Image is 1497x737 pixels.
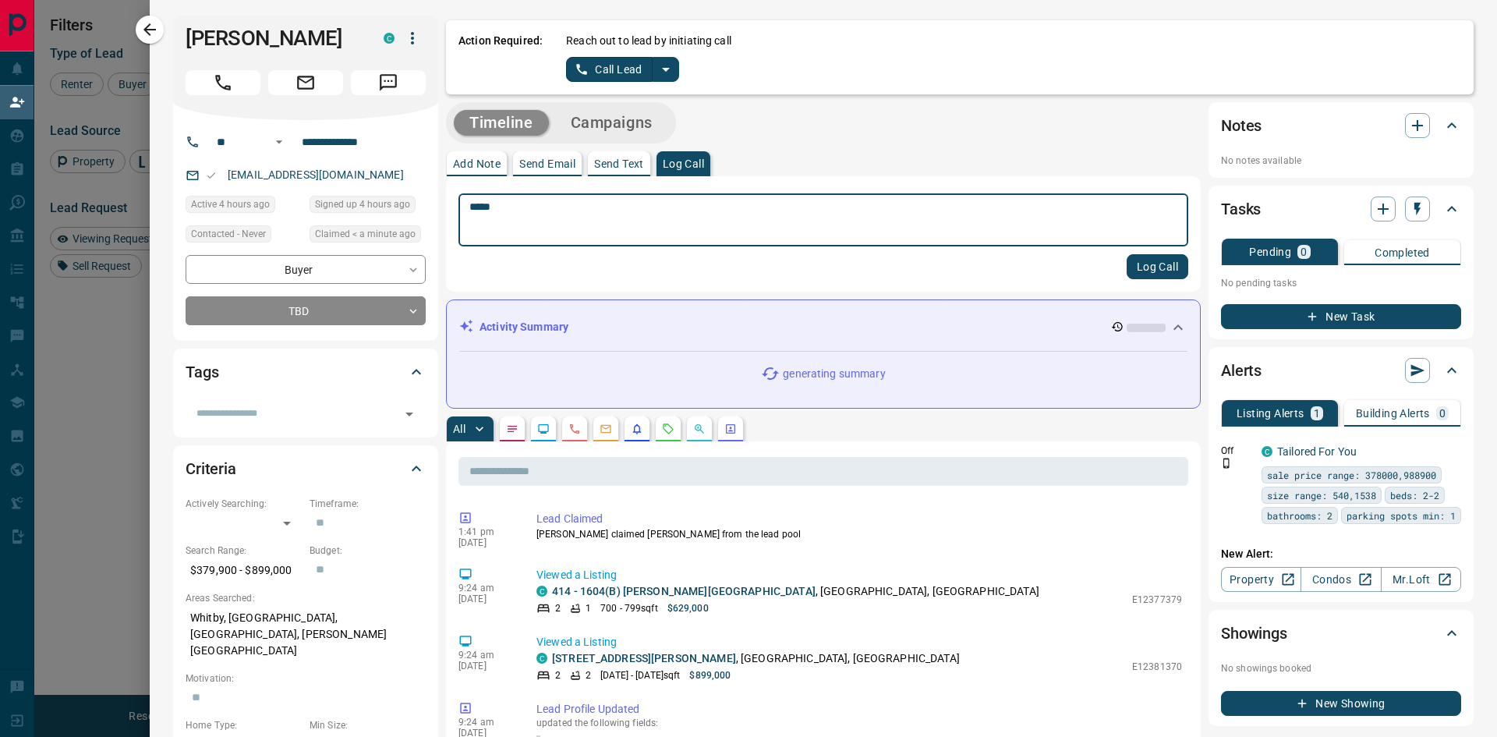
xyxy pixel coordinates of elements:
svg: Opportunities [693,423,706,435]
p: 0 [1301,246,1307,257]
span: beds: 2-2 [1390,487,1439,503]
div: Buyer [186,255,426,284]
p: [DATE] [458,537,513,548]
h1: [PERSON_NAME] [186,26,360,51]
svg: Agent Actions [724,423,737,435]
p: Completed [1375,247,1430,258]
p: 0 [1439,408,1446,419]
button: New Showing [1221,691,1461,716]
div: condos.ca [536,586,547,597]
p: No showings booked [1221,661,1461,675]
p: Viewed a Listing [536,634,1182,650]
div: Tue Oct 14 2025 [310,196,426,218]
a: 414 - 1604(B) [PERSON_NAME][GEOGRAPHIC_DATA] [552,585,816,597]
p: Activity Summary [480,319,568,335]
p: , [GEOGRAPHIC_DATA], [GEOGRAPHIC_DATA] [552,650,960,667]
h2: Alerts [1221,358,1262,383]
div: Showings [1221,615,1461,652]
div: Tasks [1221,190,1461,228]
span: Email [268,70,343,95]
svg: Notes [506,423,518,435]
h2: Showings [1221,621,1287,646]
p: Listing Alerts [1237,408,1304,419]
svg: Push Notification Only [1221,458,1232,469]
button: Timeline [454,110,549,136]
div: Activity Summary [459,313,1187,342]
p: Min Size: [310,718,426,732]
p: No notes available [1221,154,1461,168]
p: $379,900 - $899,000 [186,558,302,583]
p: Search Range: [186,544,302,558]
p: Reach out to lead by initiating call [566,33,731,49]
p: , [GEOGRAPHIC_DATA], [GEOGRAPHIC_DATA] [552,583,1039,600]
svg: Lead Browsing Activity [537,423,550,435]
p: Add Note [453,158,501,169]
p: [DATE] [458,661,513,671]
div: Tue Oct 14 2025 [186,196,302,218]
p: 9:24 am [458,717,513,728]
p: [DATE] - [DATE] sqft [600,668,680,682]
p: [PERSON_NAME] claimed [PERSON_NAME] from the lead pool [536,527,1182,541]
a: [EMAIL_ADDRESS][DOMAIN_NAME] [228,168,404,181]
p: Lead Profile Updated [536,701,1182,718]
p: 2 [586,668,591,682]
button: Log Call [1127,254,1188,279]
span: sale price range: 378000,988900 [1267,467,1436,483]
p: All [453,423,465,434]
h2: Tasks [1221,197,1261,221]
p: Send Text [594,158,644,169]
p: Off [1221,444,1252,458]
a: Mr.Loft [1381,567,1461,592]
p: Send Email [519,158,575,169]
p: New Alert: [1221,546,1461,562]
p: 700 - 799 sqft [600,601,657,615]
svg: Listing Alerts [631,423,643,435]
p: 1 [1314,408,1320,419]
span: Message [351,70,426,95]
span: bathrooms: 2 [1267,508,1332,523]
p: Viewed a Listing [536,567,1182,583]
div: TBD [186,296,426,325]
h2: Criteria [186,456,236,481]
p: Building Alerts [1356,408,1430,419]
p: Budget: [310,544,426,558]
span: Contacted - Never [191,226,266,242]
p: 9:24 am [458,583,513,593]
p: $629,000 [667,601,709,615]
a: Property [1221,567,1301,592]
span: parking spots min: 1 [1347,508,1456,523]
span: Claimed < a minute ago [315,226,416,242]
p: Lead Claimed [536,511,1182,527]
div: condos.ca [1262,446,1272,457]
p: Pending [1249,246,1291,257]
button: Open [270,133,288,151]
button: Campaigns [555,110,668,136]
p: 1:41 pm [458,526,513,537]
p: generating summary [783,366,885,382]
span: Signed up 4 hours ago [315,197,410,212]
p: 2 [555,668,561,682]
p: updated the following fields: [536,718,1182,728]
span: Call [186,70,260,95]
div: condos.ca [384,33,395,44]
svg: Email Valid [206,170,217,181]
p: Actively Searching: [186,497,302,511]
p: Motivation: [186,671,426,686]
div: Criteria [186,450,426,487]
div: Tue Oct 14 2025 [310,225,426,247]
span: Active 4 hours ago [191,197,270,212]
p: Timeframe: [310,497,426,511]
p: 9:24 am [458,650,513,661]
h2: Notes [1221,113,1262,138]
div: condos.ca [536,653,547,664]
p: $899,000 [689,668,731,682]
p: Whitby, [GEOGRAPHIC_DATA], [GEOGRAPHIC_DATA], [PERSON_NAME][GEOGRAPHIC_DATA] [186,605,426,664]
p: [DATE] [458,593,513,604]
p: Log Call [663,158,704,169]
p: Home Type: [186,718,302,732]
svg: Calls [568,423,581,435]
a: Condos [1301,567,1381,592]
div: Alerts [1221,352,1461,389]
p: 2 [555,601,561,615]
div: split button [566,57,679,82]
